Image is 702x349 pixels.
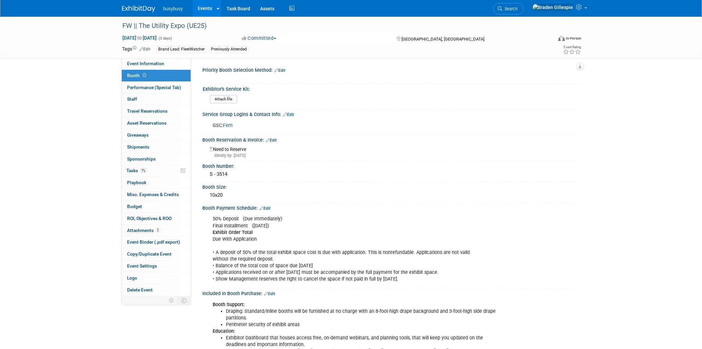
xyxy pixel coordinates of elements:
td: Personalize Event Tab Strip [166,296,177,305]
a: Edit [283,112,294,117]
div: Ideally by: [DATE] [209,153,575,159]
a: Staff [122,93,191,105]
a: Delete Event [122,284,191,296]
a: Search [493,3,524,15]
span: Delete Event [127,287,153,292]
button: Committed [240,35,279,42]
div: In-Person [566,36,582,41]
span: Shipments [127,144,149,150]
a: Travel Reservations [122,105,191,117]
a: Budget [122,201,191,212]
a: Asset Reservations [122,117,191,129]
div: Need to Reserve [207,144,575,159]
a: Performance (Special Tab) [122,82,191,93]
a: Edit [139,47,150,52]
a: Tasks7% [122,165,191,176]
div: Booth Reservation & Invoice: [202,135,580,144]
td: Toggle Event Tabs [177,296,191,305]
b: Exhibit Order Total [213,230,253,235]
img: ExhibitDay [122,6,155,12]
span: Attachments [127,228,160,233]
a: Edit [266,138,277,143]
span: Budget [127,204,142,209]
a: Copy/Duplicate Event [122,248,191,260]
div: Priority Booth Selection Method: [202,65,580,74]
div: Booth Size: [202,182,580,190]
span: Tasks [126,168,147,173]
div: FW || The Utility Expo (UE25) [120,20,542,32]
a: Playbook [122,177,191,188]
a: ROI, Objectives & ROO [122,213,191,224]
li: Perimeter security of exhibit areas [226,321,503,328]
b: Education: [213,328,235,334]
span: Misc. Expenses & Credits [127,192,179,197]
span: Event Settings [127,263,157,269]
a: Event Information [122,58,191,69]
span: [DATE] [DATE] [122,35,157,41]
div: S - 3514 [207,169,575,179]
span: Performance (Special Tab) [127,85,181,90]
span: Travel Reservations [127,108,168,114]
a: Edit [274,68,285,73]
img: Braden Gillespie [532,4,574,11]
div: Event Format [513,35,582,45]
a: Edit [259,206,270,211]
a: Booth [122,70,191,81]
a: Event Settings [122,260,191,272]
li: Draping: Standard/inline booths will be furnished at no charge with an 8-foot-high drape backgrou... [226,308,503,321]
span: Asset Reservations [127,120,167,126]
a: Edit [264,291,275,296]
span: to [136,35,143,41]
td: Tags [122,46,150,53]
span: Sponsorships [127,156,156,162]
div: Service Group Logins & Contact Info: [202,109,580,118]
span: Event Information [127,61,164,66]
div: Event Rating [563,46,581,49]
div: Booth Number: [202,161,580,170]
span: Playbook [127,180,146,185]
span: 2 [155,228,160,233]
span: ROI, Objectives & ROO [127,216,172,221]
span: [GEOGRAPHIC_DATA], [GEOGRAPHIC_DATA] [401,37,484,42]
a: Misc. Expenses & Credits [122,189,191,200]
div: GSC: [208,119,507,132]
a: Event Binder (.pdf export) [122,236,191,248]
span: Giveaways [127,132,149,138]
img: Format-Inperson.png [558,36,565,41]
span: (3 days) [158,36,172,41]
span: Search [502,6,518,11]
span: Booth [127,73,148,78]
a: Sponsorships [122,153,191,165]
a: Fern [223,123,233,128]
span: Staff [127,96,137,102]
div: Exhibitor's Service Kit: [203,84,577,92]
a: Shipments [122,141,191,153]
span: Logs [127,275,137,281]
b: Booth Support: [213,302,245,307]
div: 50% Deposit (Due Immediately) Final Installment ([DATE]) Due With Application • A deposit of 50% ... [208,212,507,286]
a: Giveaways [122,129,191,141]
span: Booth not reserved yet [141,73,148,78]
div: Booth Payment Schedule: [202,203,580,212]
span: 7% [140,168,147,173]
li: Exhibitor Dashboard that houses access free, on-demand webinars, and planning tools, that will ke... [226,335,503,348]
span: Event Binder (.pdf export) [127,239,180,245]
span: busybusy [163,6,183,11]
a: Attachments2 [122,225,191,236]
span: Copy/Duplicate Event [127,251,172,257]
div: Previously Attended [209,46,249,53]
a: Logs [122,272,191,284]
div: Brand Lead: FleetWatcher [156,46,207,53]
div: Included In Booth Purchase: [202,289,580,297]
div: 10x20 [207,190,575,200]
